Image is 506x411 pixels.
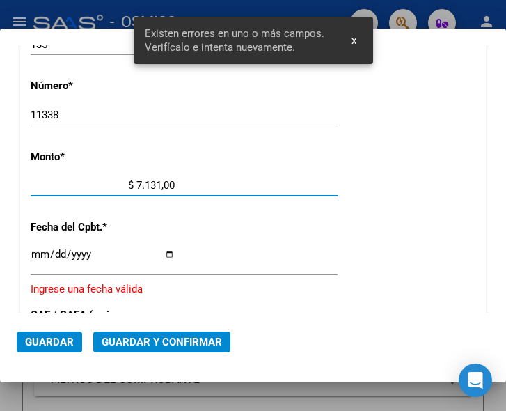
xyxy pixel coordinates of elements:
[340,28,367,53] button: x
[17,332,82,352] button: Guardar
[25,336,74,348] span: Guardar
[31,149,164,165] p: Monto
[31,281,475,297] p: Ingrese una fecha válida
[31,307,164,339] p: CAE / CAEA (no ingrese CAI)
[145,26,335,54] span: Existen errores en uno o más campos. Verifícalo e intenta nuevamente.
[351,34,356,47] span: x
[31,78,164,94] p: Número
[459,364,492,397] div: Open Intercom Messenger
[31,219,164,235] p: Fecha del Cpbt.
[93,332,230,352] button: Guardar y Confirmar
[102,336,222,348] span: Guardar y Confirmar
